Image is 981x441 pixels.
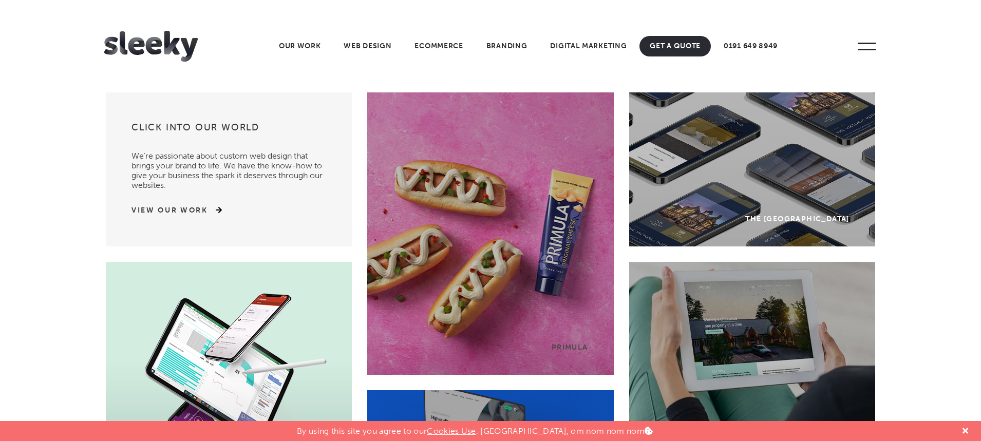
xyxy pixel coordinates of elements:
a: Branding [476,36,538,56]
img: Sleeky Web Design Newcastle [104,31,198,62]
a: Web Design [333,36,402,56]
a: View Our Work [131,205,208,216]
p: By using this site you agree to our . [GEOGRAPHIC_DATA], om nom nom nom [297,421,653,436]
a: Get A Quote [639,36,711,56]
div: Primula [552,343,588,352]
p: We’re passionate about custom web design that brings your brand to life. We have the know-how to ... [131,141,326,190]
a: Cookies Use [427,426,476,436]
a: Our Work [269,36,331,56]
a: Digital Marketing [540,36,637,56]
a: Primula [367,92,613,375]
a: The [GEOGRAPHIC_DATA] [629,92,875,246]
img: arrow [208,206,222,214]
a: Ecommerce [404,36,473,56]
a: 0191 649 8949 [713,36,788,56]
div: The [GEOGRAPHIC_DATA] [745,215,849,223]
h3: Click into our world [131,121,326,141]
